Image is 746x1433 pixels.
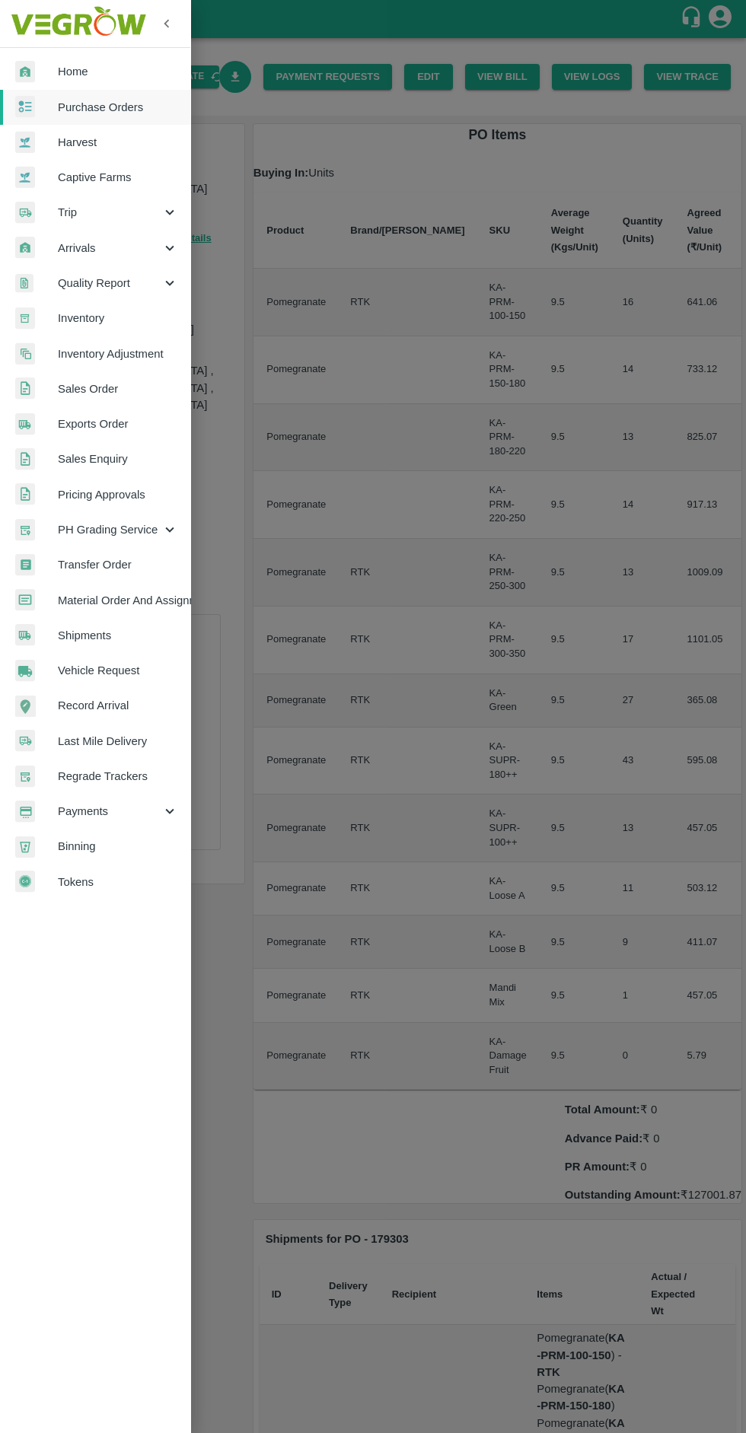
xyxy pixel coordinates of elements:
span: Inventory [58,310,178,326]
img: whTracker [15,766,35,788]
img: reciept [15,96,35,118]
span: Exports Order [58,416,178,432]
img: harvest [15,166,35,189]
span: Captive Farms [58,169,178,186]
img: payment [15,801,35,823]
img: whTransfer [15,554,35,576]
span: PH Grading Service [58,521,161,538]
span: Vehicle Request [58,662,178,679]
img: shipments [15,413,35,435]
img: qualityReport [15,274,33,293]
img: whTracker [15,519,35,541]
img: sales [15,377,35,400]
img: inventory [15,342,35,365]
span: Arrivals [58,240,161,256]
img: centralMaterial [15,589,35,611]
img: whArrival [15,61,35,83]
span: Inventory Adjustment [58,346,178,362]
span: Home [58,63,178,80]
span: Last Mile Delivery [58,733,178,750]
img: sales [15,448,35,470]
span: Harvest [58,134,178,151]
img: sales [15,483,35,505]
span: Material Order And Assignment [58,592,178,609]
span: Trip [58,204,161,221]
img: harvest [15,131,35,154]
img: whArrival [15,237,35,259]
img: delivery [15,202,35,224]
span: Payments [58,803,161,820]
img: delivery [15,730,35,752]
span: Shipments [58,627,178,644]
span: Sales Enquiry [58,451,178,467]
img: recordArrival [15,696,36,717]
img: whInventory [15,307,35,330]
span: Tokens [58,874,178,890]
img: tokens [15,871,35,893]
img: shipments [15,624,35,646]
img: vehicle [15,660,35,682]
span: Sales Order [58,381,178,397]
span: Pricing Approvals [58,486,178,503]
span: Transfer Order [58,556,178,573]
img: bin [15,836,35,858]
span: Binning [58,838,178,855]
span: Regrade Trackers [58,768,178,785]
span: Purchase Orders [58,99,178,116]
span: Quality Report [58,275,161,291]
span: Record Arrival [58,697,178,714]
